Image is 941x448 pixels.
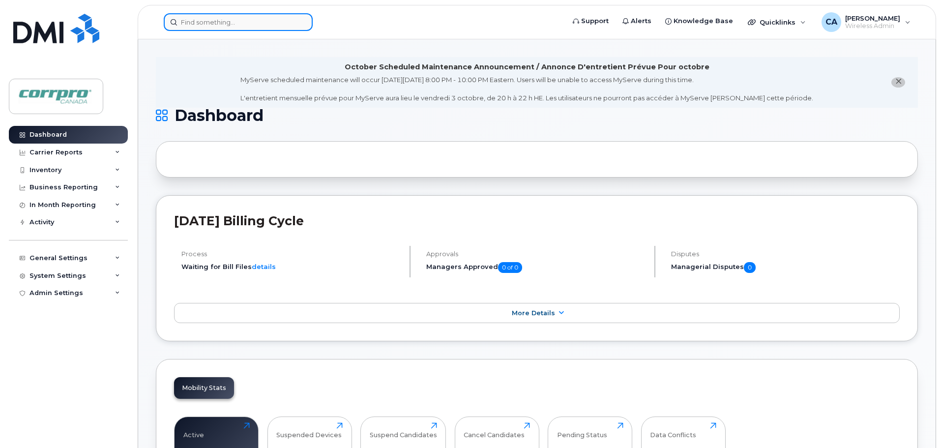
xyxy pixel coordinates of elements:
[744,262,756,273] span: 0
[345,62,709,72] div: October Scheduled Maintenance Announcement / Annonce D'entretient Prévue Pour octobre
[174,213,900,228] h2: [DATE] Billing Cycle
[181,262,401,271] li: Waiting for Bill Files
[426,262,646,273] h5: Managers Approved
[370,422,437,439] div: Suspend Candidates
[671,250,900,258] h4: Disputes
[498,262,522,273] span: 0 of 0
[650,422,696,439] div: Data Conflicts
[512,309,555,317] span: More Details
[183,422,204,439] div: Active
[175,108,264,123] span: Dashboard
[891,77,905,88] button: close notification
[276,422,342,439] div: Suspended Devices
[426,250,646,258] h4: Approvals
[240,75,813,103] div: MyServe scheduled maintenance will occur [DATE][DATE] 8:00 PM - 10:00 PM Eastern. Users will be u...
[464,422,525,439] div: Cancel Candidates
[671,262,900,273] h5: Managerial Disputes
[252,263,276,270] a: details
[557,422,607,439] div: Pending Status
[181,250,401,258] h4: Process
